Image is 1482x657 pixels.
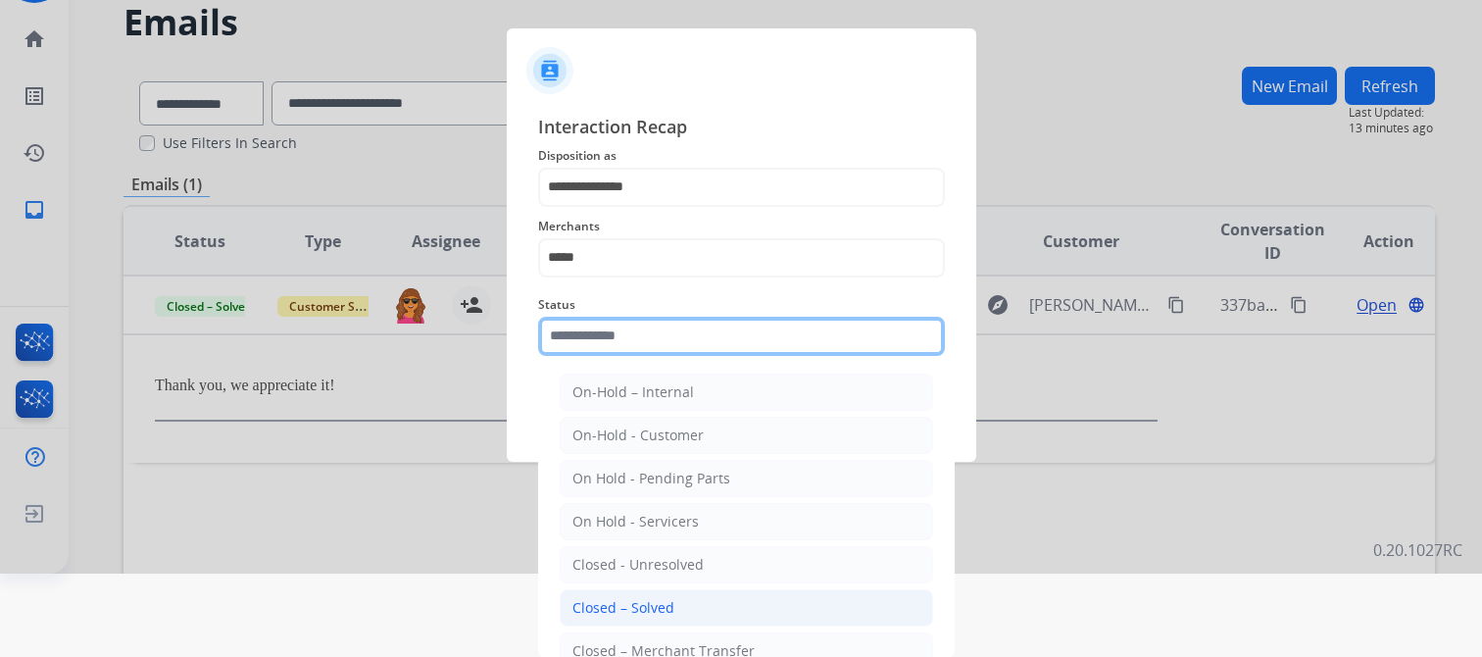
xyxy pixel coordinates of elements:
div: On Hold - Pending Parts [572,469,730,488]
div: Closed - Unresolved [572,555,704,575]
img: contactIcon [526,47,573,94]
span: Interaction Recap [538,113,945,144]
div: On Hold - Servicers [572,512,699,531]
span: Merchants [538,215,945,238]
p: 0.20.1027RC [1373,538,1462,562]
div: Closed – Solved [572,598,674,618]
div: On-Hold – Internal [572,382,694,402]
span: Disposition as [538,144,945,168]
span: Status [538,293,945,317]
div: On-Hold - Customer [572,426,704,445]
